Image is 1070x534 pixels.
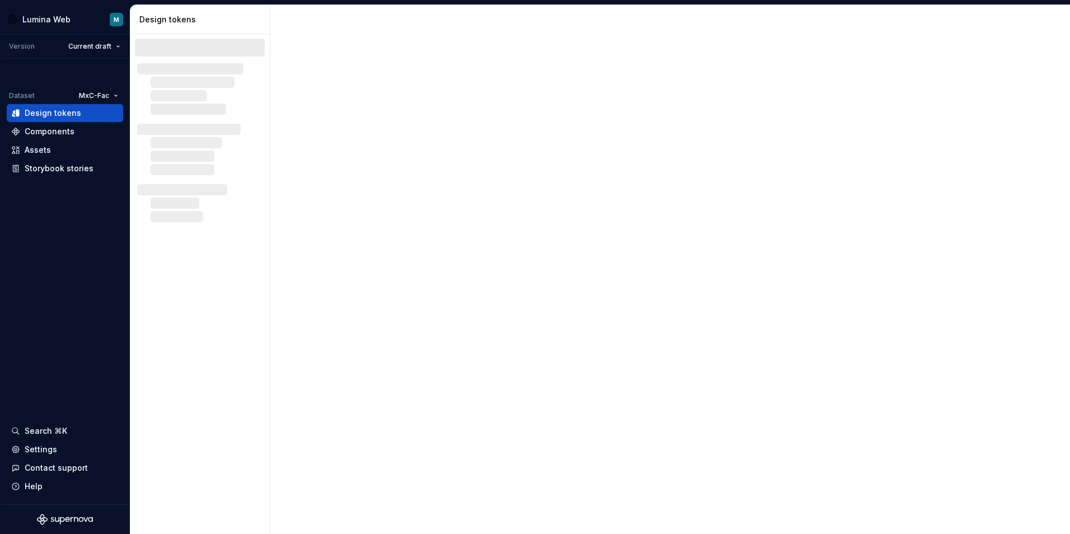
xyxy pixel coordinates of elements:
[68,42,111,51] span: Current draft
[7,477,123,495] button: Help
[37,514,93,525] svg: Supernova Logo
[7,141,123,159] a: Assets
[25,126,74,137] div: Components
[25,481,43,492] div: Help
[7,422,123,440] button: Search ⌘K
[9,42,35,51] div: Version
[25,462,88,474] div: Contact support
[74,88,123,104] button: MxC-Fac
[2,7,128,31] button: Lumina WebM
[7,123,123,140] a: Components
[7,441,123,458] a: Settings
[63,39,125,54] button: Current draft
[7,104,123,122] a: Design tokens
[25,425,67,437] div: Search ⌘K
[25,444,57,455] div: Settings
[139,14,265,25] div: Design tokens
[114,15,119,24] div: M
[25,107,81,119] div: Design tokens
[22,14,71,25] div: Lumina Web
[79,91,109,100] span: MxC-Fac
[9,91,35,100] div: Dataset
[25,163,93,174] div: Storybook stories
[7,160,123,177] a: Storybook stories
[7,459,123,477] button: Contact support
[25,144,51,156] div: Assets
